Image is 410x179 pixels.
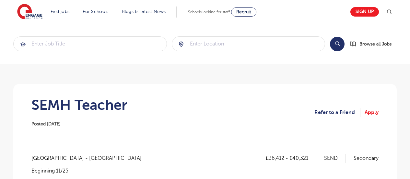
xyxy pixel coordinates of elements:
[51,9,70,14] a: Find jobs
[17,4,42,20] img: Engage Education
[31,167,148,174] p: Beginning 11/25
[354,154,379,162] p: Secondary
[359,40,392,48] span: Browse all Jobs
[13,36,167,51] div: Submit
[350,40,397,48] a: Browse all Jobs
[31,97,127,113] h1: SEMH Teacher
[231,7,256,17] a: Recruit
[330,37,345,51] button: Search
[83,9,108,14] a: For Schools
[324,154,346,162] p: SEND
[188,10,230,14] span: Schools looking for staff
[122,9,166,14] a: Blogs & Latest News
[14,37,167,51] input: Submit
[172,36,325,51] div: Submit
[172,37,325,51] input: Submit
[314,108,360,117] a: Refer to a Friend
[350,7,379,17] a: Sign up
[31,121,61,126] span: Posted [DATE]
[236,9,251,14] span: Recruit
[31,154,148,162] span: [GEOGRAPHIC_DATA] - [GEOGRAPHIC_DATA]
[266,154,316,162] p: £36,412 - £40,321
[365,108,379,117] a: Apply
